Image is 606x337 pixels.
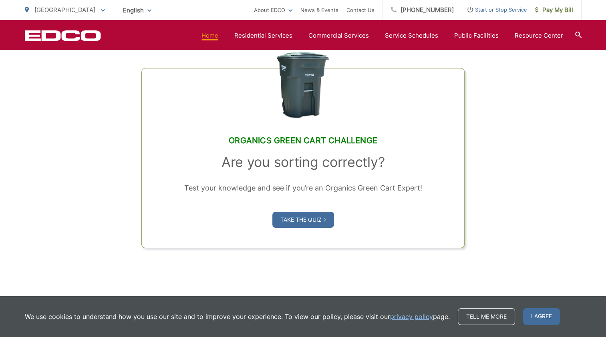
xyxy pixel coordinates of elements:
a: privacy policy [390,312,433,321]
a: Public Facilities [454,31,499,40]
span: English [117,3,157,17]
a: News & Events [300,5,338,15]
a: Resource Center [515,31,563,40]
span: [GEOGRAPHIC_DATA] [34,6,95,14]
a: Contact Us [346,5,374,15]
h2: Organics Green Cart Challenge [162,136,444,145]
span: Pay My Bill [535,5,573,15]
a: Residential Services [234,31,292,40]
a: Tell me more [458,308,515,325]
a: Commercial Services [308,31,369,40]
a: Service Schedules [385,31,438,40]
a: Home [201,31,218,40]
p: Test your knowledge and see if you’re an Organics Green Cart Expert! [162,182,444,194]
p: We use cookies to understand how you use our site and to improve your experience. To view our pol... [25,312,450,321]
a: About EDCO [254,5,292,15]
a: EDCD logo. Return to the homepage. [25,30,101,41]
h3: Are you sorting correctly? [162,154,444,170]
span: I agree [523,308,560,325]
a: Take the Quiz [272,212,334,228]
